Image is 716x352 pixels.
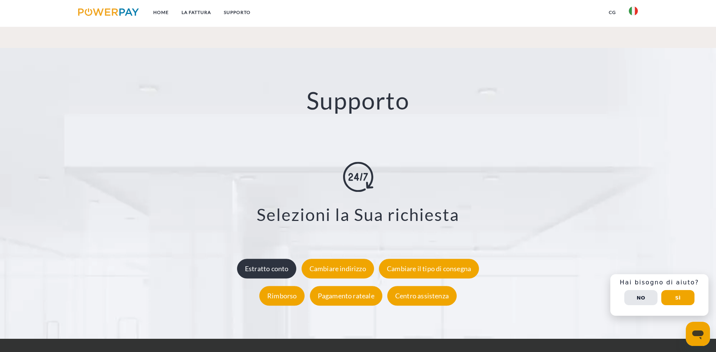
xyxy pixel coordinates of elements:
[624,290,657,305] button: No
[175,6,217,19] a: LA FATTURA
[602,6,622,19] a: CG
[385,292,459,300] a: Centro assistenza
[377,265,481,273] a: Cambiare il tipo di consegna
[302,259,374,279] div: Cambiare indirizzo
[629,6,638,15] img: it
[300,265,376,273] a: Cambiare indirizzo
[237,259,297,279] div: Estratto conto
[379,259,479,279] div: Cambiare il tipo di consegna
[387,286,457,306] div: Centro assistenza
[308,292,384,300] a: Pagamento rateale
[217,6,257,19] a: Supporto
[147,6,175,19] a: Home
[36,86,680,116] h2: Supporto
[78,8,139,16] img: logo-powerpay.svg
[610,274,708,316] div: Schnellhilfe
[259,286,305,306] div: Rimborso
[235,265,299,273] a: Estratto conto
[310,286,382,306] div: Pagamento rateale
[661,290,694,305] button: Sì
[615,279,704,286] h3: Hai bisogno di aiuto?
[686,322,710,346] iframe: Pulsante per aprire la finestra di messaggistica
[257,292,306,300] a: Rimborso
[343,162,373,192] img: online-shopping.svg
[45,204,671,225] h3: Selezioni la Sua richiesta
